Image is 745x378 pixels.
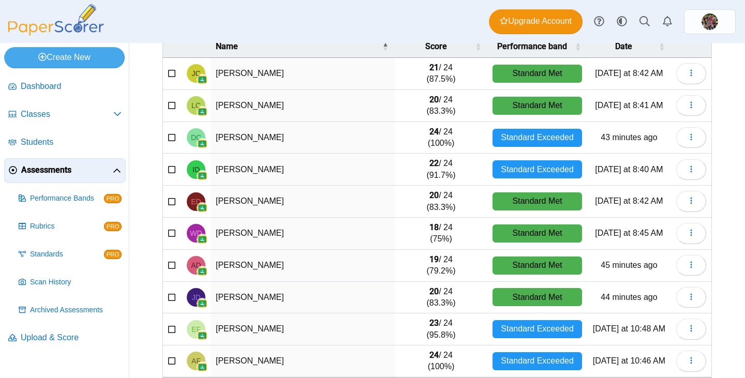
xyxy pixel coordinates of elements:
td: [PERSON_NAME] [211,154,395,186]
time: Sep 16, 2025 at 10:46 AM [593,356,665,365]
time: Sep 16, 2025 at 11:06 AM [601,261,657,269]
time: Sep 16, 2025 at 8:42 AM [595,196,663,205]
img: googleClassroom-logo.png [197,139,207,149]
b: 24 [429,127,439,137]
span: Dashboard [21,81,122,92]
span: Performance Bands [30,193,104,204]
b: 19 [429,254,439,264]
td: [PERSON_NAME] [211,218,395,250]
td: / 24 (75%) [395,218,487,250]
a: Students [4,130,126,155]
a: Standards PRO [14,242,126,267]
span: Logan Chisom [191,102,201,109]
span: Date : Activate to sort [659,36,665,57]
div: Standard Exceeded [493,129,582,147]
a: Scan History [14,270,126,295]
time: Sep 16, 2025 at 8:42 AM [595,69,663,78]
span: Archived Assessments [30,305,122,315]
span: Isabella Darnley [192,166,200,173]
img: ps.ZGjZAUrt273eHv6v [702,13,718,30]
b: 23 [429,318,439,328]
a: Upgrade Account [489,9,583,34]
span: Jeremy Casto [191,70,200,77]
td: / 24 (79.2%) [395,250,487,282]
span: Wesley Deloach [190,230,202,237]
span: Kerry Swicegood [702,13,718,30]
div: Standard Met [493,97,582,115]
td: / 24 (83.3%) [395,282,487,314]
a: Rubrics PRO [14,214,126,239]
time: Sep 16, 2025 at 8:45 AM [595,229,663,237]
span: Students [21,137,122,148]
span: Assessments [21,164,113,176]
div: Standard Met [493,65,582,83]
a: Dashboard [4,74,126,99]
a: Archived Assessments [14,298,126,323]
div: Standard Met [493,288,582,306]
b: 24 [429,350,439,360]
img: googleClassroom-logo.png [197,107,207,117]
time: Sep 16, 2025 at 11:08 AM [601,133,657,142]
span: PRO [104,250,122,259]
b: 21 [429,63,439,72]
td: [PERSON_NAME] [211,90,395,122]
img: googleClassroom-logo.png [197,298,207,309]
span: PRO [104,194,122,203]
td: / 24 (100%) [395,122,487,154]
td: [PERSON_NAME] [211,186,395,218]
span: Standards [30,249,104,260]
span: Score : Activate to sort [475,36,481,57]
div: Standard Met [493,224,582,243]
span: JaeLynn Dockery [191,294,200,301]
a: ps.ZGjZAUrt273eHv6v [684,9,736,34]
td: [PERSON_NAME] [211,58,395,90]
b: 20 [429,190,439,200]
span: Performance band [497,41,567,51]
span: Upgrade Account [500,16,572,27]
a: Alerts [656,10,679,33]
td: [PERSON_NAME] [211,282,395,314]
img: PaperScorer [4,4,108,36]
span: Classes [21,109,113,120]
img: googleClassroom-logo.png [197,234,207,245]
span: Rubrics [30,221,104,232]
span: Upload & Score [21,332,122,343]
a: PaperScorer [4,28,108,37]
time: Sep 16, 2025 at 11:06 AM [601,293,657,301]
a: Create New [4,47,125,68]
div: Standard Exceeded [493,320,582,338]
img: googleClassroom-logo.png [197,203,207,213]
img: googleClassroom-logo.png [197,171,207,181]
span: PRO [104,222,122,231]
td: [PERSON_NAME] [211,345,395,377]
td: / 24 (83.3%) [395,186,487,218]
a: Assessments [4,158,126,183]
span: Performance band : Activate to sort [575,36,581,57]
td: / 24 (83.3%) [395,90,487,122]
time: Sep 16, 2025 at 10:48 AM [593,324,665,333]
td: / 24 (91.7%) [395,154,487,186]
img: googleClassroom-logo.png [197,266,207,277]
a: Upload & Score [4,326,126,351]
span: Date [615,41,632,51]
td: / 24 (95.8%) [395,313,487,345]
time: Sep 16, 2025 at 8:40 AM [595,165,663,174]
span: Emma Davis [191,198,201,205]
div: Standard Exceeded [493,160,582,178]
span: Ashton Dewey [191,262,201,269]
td: [PERSON_NAME] [211,250,395,282]
div: Standard Met [493,256,582,275]
span: Devin Crews [191,134,201,141]
a: Classes [4,102,126,127]
td: [PERSON_NAME] [211,122,395,154]
span: Scan History [30,277,122,288]
div: Standard Exceeded [493,352,582,370]
b: 20 [429,95,439,104]
img: googleClassroom-logo.png [197,74,207,85]
td: / 24 (100%) [395,345,487,377]
b: 18 [429,222,439,232]
span: Score [425,41,447,51]
b: 22 [429,158,439,168]
img: googleClassroom-logo.png [197,330,207,341]
div: Standard Met [493,192,582,210]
